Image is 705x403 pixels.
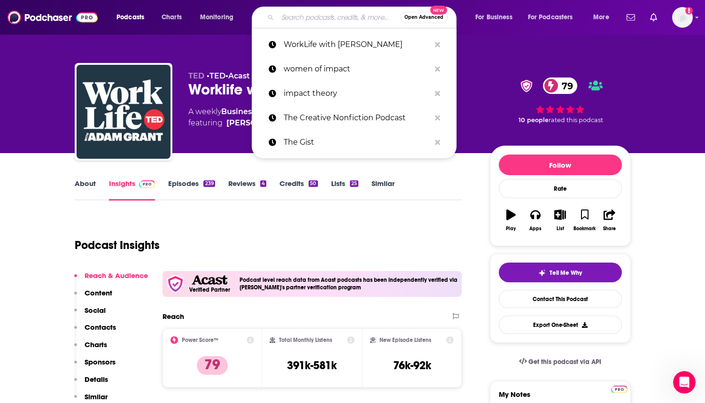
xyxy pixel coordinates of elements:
[168,179,215,201] a: Episodes239
[597,203,621,237] button: Share
[603,226,616,232] div: Share
[623,9,639,25] a: Show notifications dropdown
[499,316,622,334] button: Export One-Sheet
[252,32,457,57] a: WorkLife with [PERSON_NAME]
[226,117,294,129] a: Adam Grant
[85,271,148,280] p: Reach & Audience
[506,226,516,232] div: Play
[611,384,628,393] a: Pro website
[162,11,182,24] span: Charts
[139,180,155,188] img: Podchaser Pro
[475,11,512,24] span: For Business
[400,12,448,23] button: Open AdvancedNew
[252,106,457,130] a: The Creative Nonfiction Podcast
[573,203,597,237] button: Bookmark
[228,71,250,80] a: Acast
[75,238,160,252] h1: Podcast Insights
[499,203,523,237] button: Play
[543,77,578,94] a: 79
[85,375,108,384] p: Details
[573,226,596,232] div: Bookmark
[207,71,225,80] span: •
[528,358,601,366] span: Get this podcast via API
[380,337,431,343] h2: New Episode Listens
[197,356,228,375] p: 79
[228,179,266,201] a: Reviews4
[261,7,465,28] div: Search podcasts, credits, & more...
[260,180,266,187] div: 4
[203,180,215,187] div: 239
[85,306,106,315] p: Social
[511,350,609,373] a: Get this podcast via API
[529,226,542,232] div: Apps
[200,11,233,24] span: Monitoring
[522,10,587,25] button: open menu
[166,275,185,293] img: verfied icon
[252,57,457,81] a: women of impact
[240,277,458,291] h4: Podcast level reach data from Acast podcasts has been independently verified via [PERSON_NAME]'s ...
[188,106,353,129] div: A weekly podcast
[209,71,225,80] a: TED
[611,386,628,393] img: Podchaser Pro
[673,371,696,394] iframe: Intercom live chat
[77,65,170,159] img: Worklife with Adam Grant
[331,179,358,201] a: Lists25
[284,81,430,106] p: impact theory
[284,106,430,130] p: The Creative Nonfiction Podcast
[182,337,218,343] h2: Power Score™
[593,11,609,24] span: More
[85,340,107,349] p: Charts
[188,117,353,129] span: featuring
[85,288,112,297] p: Content
[404,15,443,20] span: Open Advanced
[279,179,318,201] a: Credits50
[548,203,572,237] button: List
[221,107,256,116] a: Business
[8,8,98,26] img: Podchaser - Follow, Share and Rate Podcasts
[372,179,395,201] a: Similar
[74,323,116,340] button: Contacts
[538,269,546,277] img: tell me why sparkle
[550,269,582,277] span: Tell Me Why
[85,357,116,366] p: Sponsors
[685,7,693,15] svg: Add a profile image
[284,57,430,81] p: women of impact
[85,392,108,401] p: Similar
[279,337,332,343] h2: Total Monthly Listens
[287,358,337,372] h3: 391k-581k
[284,130,430,155] p: The Gist
[519,116,549,124] span: 10 people
[518,80,535,92] img: verified Badge
[557,226,564,232] div: List
[490,71,631,130] div: verified Badge79 10 peoplerated this podcast
[499,290,622,308] a: Contact This Podcast
[499,155,622,175] button: Follow
[74,375,108,392] button: Details
[350,180,358,187] div: 25
[85,323,116,332] p: Contacts
[523,203,548,237] button: Apps
[155,10,187,25] a: Charts
[499,263,622,282] button: tell me why sparkleTell Me Why
[74,288,112,306] button: Content
[74,306,106,323] button: Social
[192,275,227,285] img: Acast
[430,6,447,15] span: New
[587,10,621,25] button: open menu
[393,358,431,372] h3: 76k-92k
[552,77,578,94] span: 79
[309,180,318,187] div: 50
[116,11,144,24] span: Podcasts
[672,7,693,28] span: Logged in as Lizmwetzel
[672,7,693,28] button: Show profile menu
[252,130,457,155] a: The Gist
[109,179,155,201] a: InsightsPodchaser Pro
[163,312,184,321] h2: Reach
[110,10,156,25] button: open menu
[75,179,96,201] a: About
[74,340,107,357] button: Charts
[74,357,116,375] button: Sponsors
[646,9,661,25] a: Show notifications dropdown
